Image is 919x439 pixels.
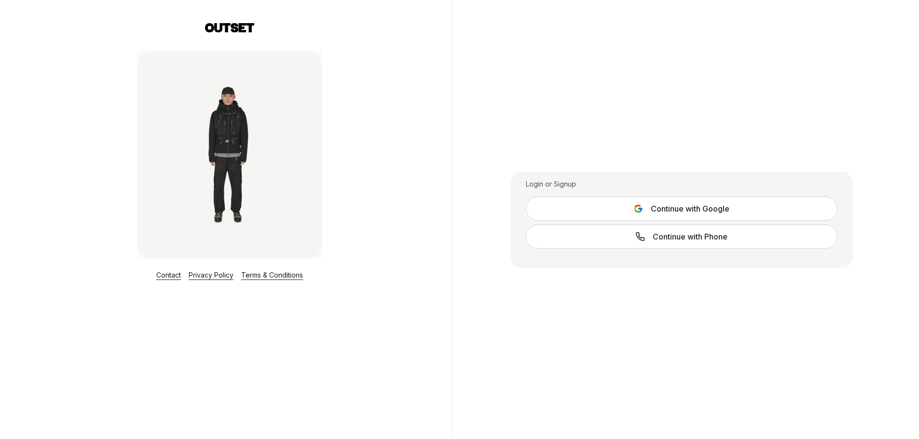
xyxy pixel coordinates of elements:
img: Login Layout Image [137,51,322,259]
a: Continue with Phone [526,225,837,249]
div: Login or Signup [526,179,837,189]
span: Continue with Google [651,203,729,214]
a: Terms & Conditions [241,271,303,279]
button: Continue with Google [526,197,837,221]
span: Continue with Phone [653,231,727,242]
a: Privacy Policy [189,271,233,279]
a: Contact [156,271,181,279]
